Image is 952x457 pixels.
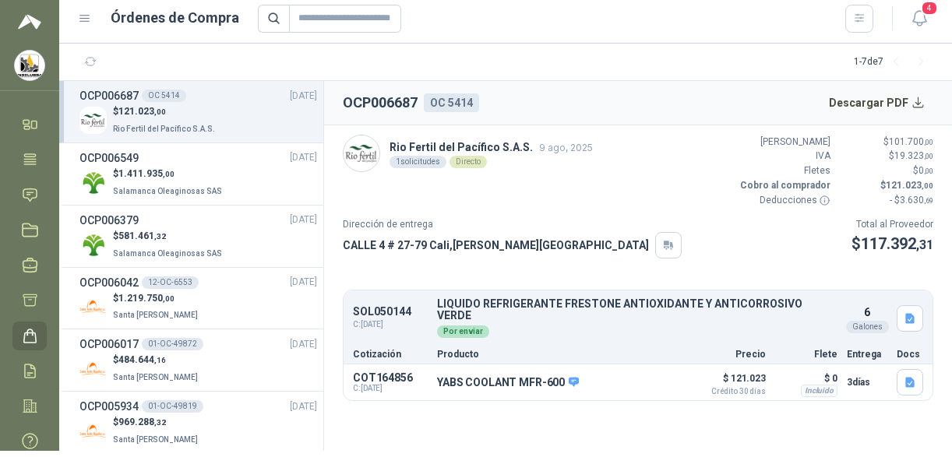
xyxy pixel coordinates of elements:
span: 969.288 [118,417,166,427]
div: OC 5414 [424,93,479,112]
p: 6 [864,304,870,321]
p: SOL050144 [353,306,428,318]
p: $ [113,167,225,181]
p: Docs [897,350,923,359]
span: C: [DATE] [353,384,428,393]
h3: OCP006017 [79,336,139,353]
p: Fletes [737,163,830,178]
div: 12-OC-6553 [142,276,199,289]
span: 117.392 [861,234,933,253]
span: Santa [PERSON_NAME] [113,373,198,381]
p: Precio [688,350,766,359]
span: [DATE] [290,89,317,104]
button: 4 [905,5,933,33]
a: OCP006687OC 5414[DATE] Company Logo$121.023,00Rio Fertil del Pacífico S.A.S. [79,87,317,136]
span: Santa [PERSON_NAME] [113,311,198,319]
div: Por enviar [437,325,489,338]
p: Deducciones [737,193,830,208]
img: Logo peakr [18,12,41,31]
span: Salamanca Oleaginosas SAS [113,187,222,195]
p: Rio Fertil del Pacífico S.A.S. [390,139,593,156]
p: $ [840,163,933,178]
p: COT164856 [353,371,428,384]
p: YABS COOLANT MFR-600 [437,376,579,390]
a: OCP00593401-OC-49819[DATE] Company Logo$969.288,32Santa [PERSON_NAME] [79,398,317,447]
img: Company Logo [344,135,379,171]
p: - $ [840,193,933,208]
p: Cotización [353,350,428,359]
p: Entrega [847,350,887,359]
span: ,00 [924,152,933,160]
div: 01-OC-49819 [142,400,203,413]
div: 01-OC-49872 [142,338,203,350]
span: 3.630 [900,195,933,206]
a: OCP006549[DATE] Company Logo$1.411.935,00Salamanca Oleaginosas SAS [79,149,317,199]
span: 0 [919,165,933,176]
span: ,69 [924,196,933,205]
p: $ [113,229,225,244]
span: 19.323 [894,150,933,161]
span: Crédito 30 días [688,388,766,395]
p: IVA [737,149,830,163]
p: $ [852,232,933,256]
div: 1 solicitudes [390,156,446,168]
span: Salamanca Oleaginosas SAS [113,249,222,258]
div: Incluido [801,385,837,397]
p: $ [113,415,201,430]
span: ,16 [154,356,166,364]
div: Directo [450,156,487,168]
p: $ [113,291,201,306]
span: [DATE] [290,150,317,165]
div: Galones [846,321,889,333]
img: Company Logo [79,355,107,382]
p: $ 121.023 [688,369,766,395]
div: OC 5414 [142,90,186,102]
p: Cobro al comprador [737,178,830,193]
span: 121.023 [118,106,166,117]
p: Total al Proveedor [852,217,933,232]
img: Company Logo [79,231,107,258]
span: 1.219.750 [118,293,175,304]
span: 1.411.935 [118,168,175,179]
p: CALLE 4 # 27-79 Cali , [PERSON_NAME][GEOGRAPHIC_DATA] [343,237,649,254]
img: Company Logo [15,51,44,80]
span: ,32 [154,418,166,427]
p: [PERSON_NAME] [737,135,830,149]
span: [DATE] [290,213,317,227]
span: ,31 [916,237,933,252]
h3: OCP006687 [79,87,139,104]
p: LIQUIDO REFRIGERANTE FRESTONE ANTIOXIDANTE Y ANTICORROSIVO VERDE [437,298,837,322]
h3: OCP006042 [79,274,139,291]
p: Producto [437,350,679,359]
span: ,00 [924,167,933,175]
a: OCP00601701-OC-49872[DATE] Company Logo$484.644,16Santa [PERSON_NAME] [79,336,317,385]
span: C: [DATE] [353,318,428,331]
button: Descargar PDF [820,87,934,118]
img: Company Logo [79,417,107,445]
span: [DATE] [290,399,317,414]
p: $ [113,104,218,119]
span: ,32 [154,232,166,241]
img: Company Logo [79,293,107,320]
span: Santa [PERSON_NAME] [113,435,198,444]
h1: Órdenes de Compra [111,7,239,29]
span: 581.461 [118,230,166,241]
img: Company Logo [79,169,107,196]
h3: OCP005934 [79,398,139,415]
p: $ [840,178,933,193]
span: 9 ago, 2025 [539,142,593,153]
span: ,00 [922,181,933,190]
h3: OCP006379 [79,212,139,229]
span: Rio Fertil del Pacífico S.A.S. [113,125,215,133]
p: $ [840,135,933,149]
span: 4 [921,1,938,16]
a: OCP00604212-OC-6553[DATE] Company Logo$1.219.750,00Santa [PERSON_NAME] [79,274,317,323]
span: ,00 [924,138,933,146]
span: ,00 [163,170,175,178]
p: Dirección de entrega [343,217,682,232]
p: 3 días [847,373,887,392]
span: 101.700 [889,136,933,147]
span: 121.023 [886,180,933,191]
h2: OCP006687 [343,92,418,114]
span: 484.644 [118,354,166,365]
